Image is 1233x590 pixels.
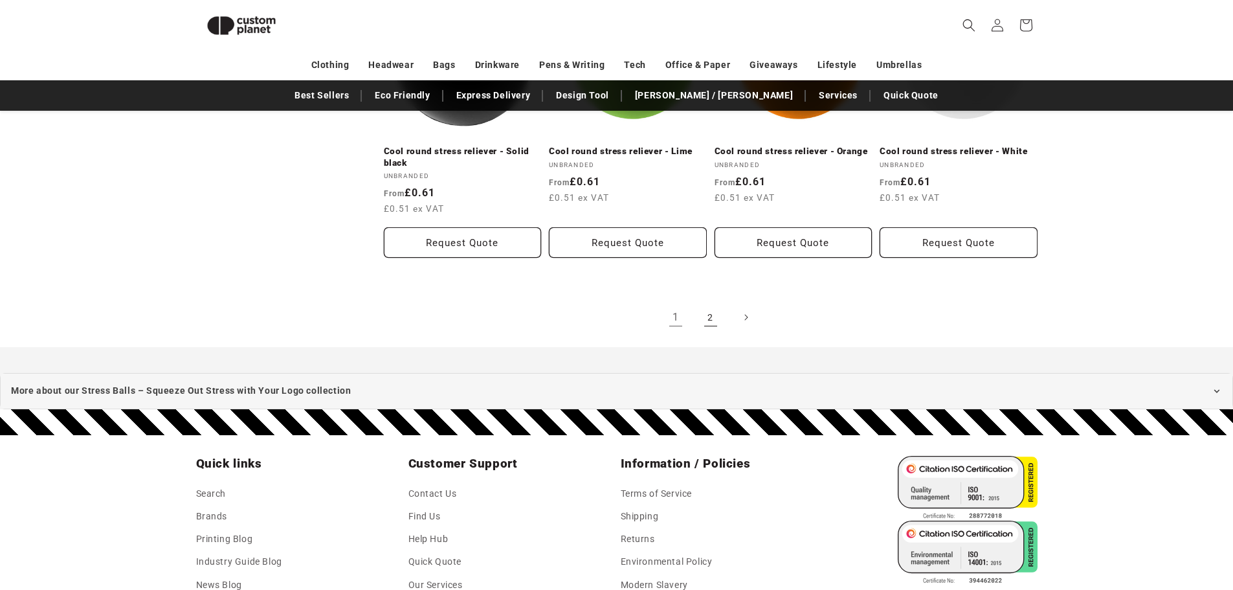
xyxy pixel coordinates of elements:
a: Office & Paper [665,54,730,76]
a: Bags [433,54,455,76]
a: Umbrellas [876,54,922,76]
a: Page 2 [696,303,725,332]
a: Giveaways [750,54,797,76]
a: Cool round stress reliever - White [880,146,1038,157]
button: Request Quote [880,227,1038,258]
img: Custom Planet [196,5,287,46]
button: Request Quote [549,227,707,258]
a: Tech [624,54,645,76]
a: Help Hub [408,528,449,550]
a: Terms of Service [621,486,693,505]
a: Design Tool [550,84,616,107]
a: Next page [731,303,760,332]
nav: Pagination [384,303,1038,332]
img: ISO 9001 Certified [898,456,1038,521]
a: Drinkware [475,54,520,76]
a: Contact Us [408,486,457,505]
a: Express Delivery [450,84,537,107]
a: Eco Friendly [368,84,436,107]
a: Cool round stress reliever - Lime [549,146,707,157]
button: Request Quote [715,227,872,258]
a: Services [812,84,864,107]
a: Best Sellers [288,84,355,107]
a: Industry Guide Blog [196,550,282,573]
summary: Search [955,11,983,40]
a: Pens & Writing [539,54,605,76]
a: Clothing [311,54,350,76]
a: Cool round stress reliever - Solid black [384,146,542,168]
a: Lifestyle [817,54,857,76]
img: ISO 14001 Certified [898,521,1038,585]
h2: Quick links [196,456,401,471]
a: Cool round stress reliever - Orange [715,146,872,157]
button: Request Quote [384,227,542,258]
a: Environmental Policy [621,550,713,573]
a: Search [196,486,227,505]
a: [PERSON_NAME] / [PERSON_NAME] [628,84,799,107]
a: Shipping [621,505,659,528]
span: More about our Stress Balls – Squeeze Out Stress with Your Logo collection [11,383,351,399]
a: Find Us [408,505,441,528]
a: Quick Quote [877,84,945,107]
a: Brands [196,505,228,528]
iframe: Chat Widget [1017,450,1233,590]
a: Printing Blog [196,528,253,550]
h2: Information / Policies [621,456,825,471]
a: Quick Quote [408,550,462,573]
a: Page 1 [661,303,690,332]
a: Headwear [368,54,414,76]
a: Returns [621,528,655,550]
h2: Customer Support [408,456,613,471]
